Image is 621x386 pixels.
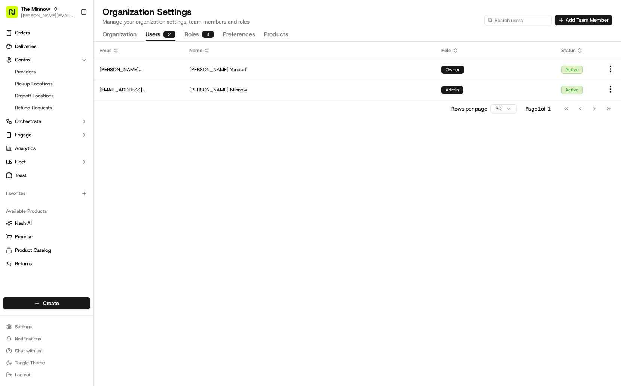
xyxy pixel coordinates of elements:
span: Nash AI [15,220,32,227]
span: [PERSON_NAME] [189,87,229,93]
span: API Documentation [71,147,120,155]
span: Orchestrate [15,118,41,125]
a: 📗Knowledge Base [4,144,60,158]
span: [PERSON_NAME][EMAIL_ADDRESS][DOMAIN_NAME] [100,66,177,73]
span: Fleet [15,159,26,165]
button: Organization [103,28,137,41]
button: Nash AI [3,217,90,229]
span: • [62,116,65,122]
div: We're available if you need us! [34,79,103,85]
div: Past conversations [7,97,50,103]
span: Returns [15,260,32,267]
div: 💻 [63,148,69,154]
button: Returns [3,258,90,270]
button: Fleet [3,156,90,168]
div: 2 [163,31,175,38]
button: Toggle Theme [3,358,90,368]
span: [PERSON_NAME] [23,116,61,122]
span: Dropoff Locations [15,93,53,99]
button: Engage [3,129,90,141]
span: Toast [15,172,27,179]
span: Pylon [74,166,91,171]
span: Promise [15,233,33,240]
input: Search users [484,15,552,25]
span: [DATE] [66,116,82,122]
button: Add Team Member [555,15,612,25]
span: Knowledge Base [15,147,57,155]
a: Product Catalog [6,247,87,254]
span: Providers [15,69,36,75]
img: 1736555255976-a54dd68f-1ca7-489b-9aae-adbdc363a1c4 [15,117,21,123]
span: Yondorf [230,66,247,73]
button: Preferences [223,28,255,41]
a: Pickup Locations [12,79,81,89]
div: Favorites [3,187,90,199]
a: Returns [6,260,87,267]
button: Settings [3,322,90,332]
button: Control [3,54,90,66]
div: Role [441,47,549,54]
span: Create [43,299,59,307]
img: Toast logo [6,172,12,178]
span: Control [15,57,31,63]
img: 8016278978528_b943e370aa5ada12b00a_72.png [16,72,29,85]
div: Name [189,47,429,54]
a: Orders [3,27,90,39]
span: Toggle Theme [15,360,45,366]
span: Pickup Locations [15,81,52,87]
a: Nash AI [6,220,87,227]
div: 4 [202,31,214,38]
span: Deliveries [15,43,36,50]
div: Status [561,47,594,54]
p: Rows per page [451,105,487,112]
span: Chat with us! [15,348,42,354]
span: Product Catalog [15,247,51,254]
img: 1736555255976-a54dd68f-1ca7-489b-9aae-adbdc363a1c4 [7,72,21,85]
button: Users [146,28,175,41]
input: Got a question? Start typing here... [19,48,135,56]
button: Roles [184,28,214,41]
a: Providers [12,67,81,77]
p: Welcome 👋 [7,30,136,42]
div: Active [561,66,583,74]
a: Deliveries [3,40,90,52]
button: Promise [3,231,90,243]
div: Available Products [3,205,90,217]
button: Orchestrate [3,115,90,127]
a: Powered byPylon [53,165,91,171]
span: Refund Requests [15,105,52,111]
button: The Minnow [21,5,50,13]
span: Notifications [15,336,41,342]
button: Create [3,297,90,309]
button: See all [116,96,136,105]
p: Manage your organization settings, team members and roles [103,18,250,25]
button: The Minnow[PERSON_NAME][EMAIL_ADDRESS][DOMAIN_NAME] [3,3,77,21]
div: Email [100,47,177,54]
h1: Organization Settings [103,6,250,18]
span: [EMAIL_ADDRESS][DOMAIN_NAME] [100,87,177,93]
button: Notifications [3,334,90,344]
span: Analytics [15,145,36,152]
button: Product Catalog [3,244,90,256]
a: Analytics [3,142,90,154]
div: Page 1 of 1 [526,105,551,112]
button: Log out [3,370,90,380]
span: Engage [15,132,31,138]
div: 📗 [7,148,13,154]
div: Active [561,86,583,94]
span: Minnow [230,87,247,93]
button: [PERSON_NAME][EMAIL_ADDRESS][DOMAIN_NAME] [21,13,74,19]
a: Dropoff Locations [12,91,81,101]
a: Refund Requests [12,103,81,113]
span: Log out [15,372,30,378]
div: Owner [441,66,464,74]
img: Brigitte Vinadas [7,109,19,121]
button: Chat with us! [3,346,90,356]
div: Start new chat [34,72,123,79]
span: Orders [15,30,30,36]
div: Admin [441,86,463,94]
span: [PERSON_NAME] [189,66,229,73]
span: Settings [15,324,32,330]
